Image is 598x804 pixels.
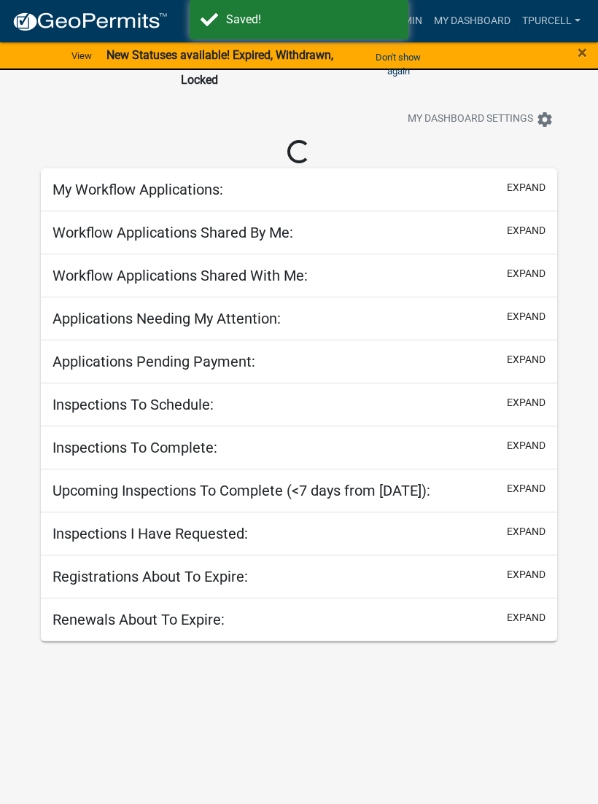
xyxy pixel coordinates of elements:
[507,610,545,625] button: expand
[53,396,214,413] h5: Inspections To Schedule:
[53,439,217,456] h5: Inspections To Complete:
[226,11,397,28] div: Saved!
[507,266,545,281] button: expand
[53,181,223,198] h5: My Workflow Applications:
[516,7,586,35] a: Tpurcell
[53,525,248,542] h5: Inspections I Have Requested:
[53,611,225,628] h5: Renewals About To Expire:
[578,42,587,63] span: ×
[507,567,545,582] button: expand
[53,482,430,499] h5: Upcoming Inspections To Complete (<7 days from [DATE]):
[507,309,545,324] button: expand
[53,224,293,241] h5: Workflow Applications Shared By Me:
[53,310,281,327] h5: Applications Needing My Attention:
[507,395,545,410] button: expand
[578,44,587,61] button: Close
[428,7,516,35] a: My Dashboard
[507,180,545,195] button: expand
[396,105,565,133] button: My Dashboard Settingssettings
[507,223,545,238] button: expand
[536,111,554,128] i: settings
[360,45,438,83] button: Don't show again
[66,44,98,68] a: View
[53,267,308,284] h5: Workflow Applications Shared With Me:
[408,111,533,128] span: My Dashboard Settings
[507,352,545,367] button: expand
[53,353,255,370] h5: Applications Pending Payment:
[507,438,545,453] button: expand
[53,568,248,585] h5: Registrations About To Expire:
[106,48,333,87] strong: New Statuses available! Expired, Withdrawn, Locked
[507,481,545,496] button: expand
[507,524,545,539] button: expand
